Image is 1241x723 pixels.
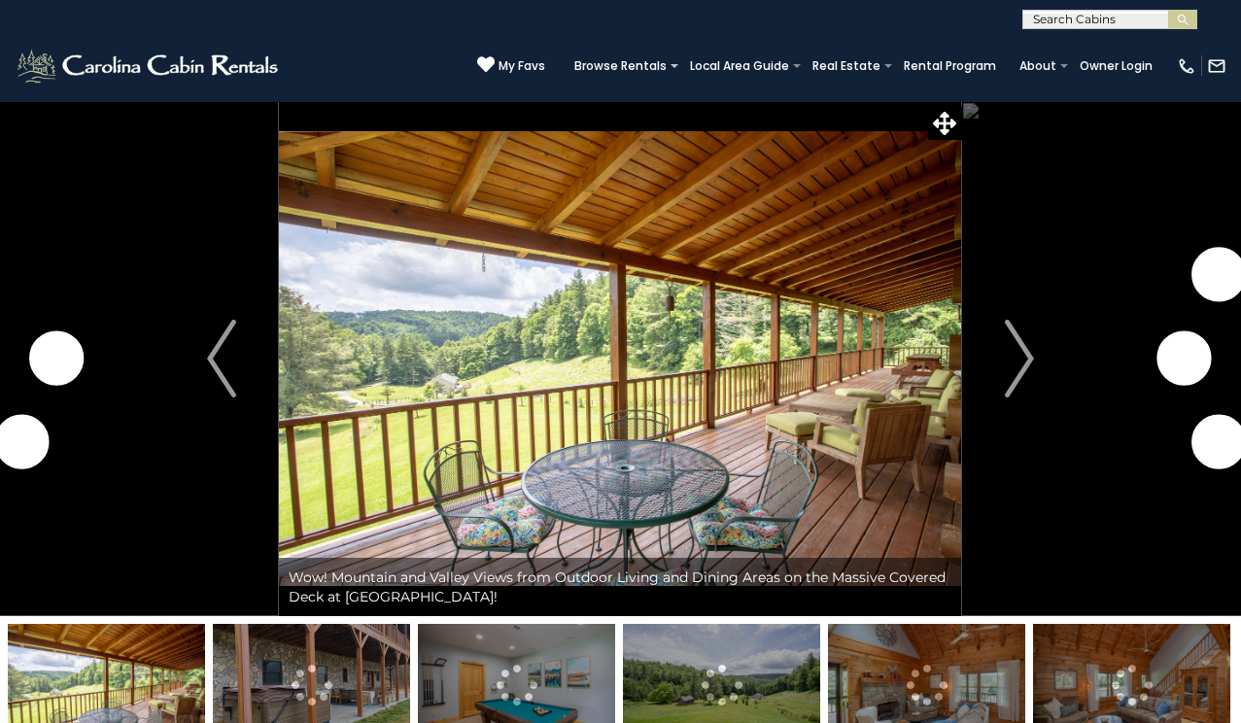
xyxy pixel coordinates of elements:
a: Rental Program [894,52,1006,80]
button: Next [962,101,1077,616]
a: Local Area Guide [680,52,799,80]
a: Real Estate [803,52,890,80]
div: Wow! Mountain and Valley Views from Outdoor Living and Dining Areas on the Massive Covered Deck a... [279,558,961,616]
a: My Favs [477,55,545,76]
img: arrow [1005,320,1034,397]
span: My Favs [499,57,545,75]
img: phone-regular-white.png [1177,56,1196,76]
a: Browse Rentals [565,52,676,80]
img: mail-regular-white.png [1207,56,1226,76]
img: White-1-2.png [15,47,284,86]
button: Previous [164,101,279,616]
img: arrow [207,320,236,397]
a: Owner Login [1070,52,1162,80]
a: About [1010,52,1066,80]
